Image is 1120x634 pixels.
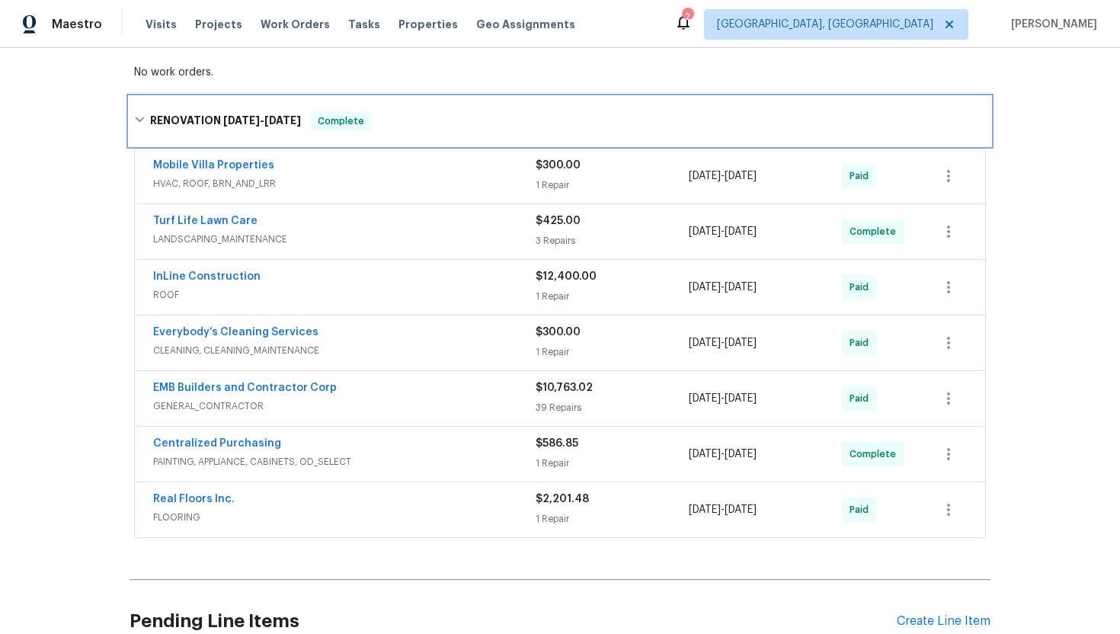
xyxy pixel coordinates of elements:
div: 2 [682,9,693,24]
span: Visits [146,17,177,32]
span: [DATE] [223,115,260,126]
a: Everybody’s Cleaning Services [153,327,318,338]
div: 1 Repair [536,344,689,360]
span: Tasks [348,19,380,30]
div: 1 Repair [536,511,689,527]
a: EMB Builders and Contractor Corp [153,383,337,393]
span: $586.85 [536,438,578,449]
span: LANDSCAPING_MAINTENANCE [153,232,536,247]
span: [DATE] [725,393,757,404]
span: Work Orders [261,17,330,32]
span: [DATE] [725,226,757,237]
span: [DATE] [689,171,721,181]
span: - [689,335,757,351]
div: No work orders. [134,65,986,80]
span: [DATE] [725,338,757,348]
span: Paid [850,280,875,295]
span: GENERAL_CONTRACTOR [153,399,536,414]
a: Turf Life Lawn Care [153,216,258,226]
span: [DATE] [725,282,757,293]
span: [DATE] [689,504,721,515]
span: - [689,391,757,406]
span: $10,763.02 [536,383,593,393]
span: - [223,115,301,126]
span: [DATE] [689,282,721,293]
span: [GEOGRAPHIC_DATA], [GEOGRAPHIC_DATA] [717,17,933,32]
span: [DATE] [725,449,757,459]
a: Real Floors Inc. [153,494,235,504]
span: Properties [398,17,458,32]
span: $2,201.48 [536,494,589,504]
span: [DATE] [264,115,301,126]
span: - [689,168,757,184]
span: Paid [850,502,875,517]
span: HVAC, ROOF, BRN_AND_LRR [153,176,536,191]
span: Maestro [52,17,102,32]
span: Paid [850,391,875,406]
span: - [689,502,757,517]
div: 1 Repair [536,456,689,471]
span: FLOORING [153,510,536,525]
span: [DATE] [689,393,721,404]
span: [DATE] [689,338,721,348]
h6: RENOVATION [150,112,301,130]
div: 39 Repairs [536,400,689,415]
div: 1 Repair [536,289,689,304]
span: - [689,447,757,462]
span: [DATE] [725,171,757,181]
span: [DATE] [725,504,757,515]
span: Paid [850,168,875,184]
div: Create Line Item [897,614,990,629]
span: Projects [195,17,242,32]
span: [DATE] [689,226,721,237]
span: Geo Assignments [476,17,575,32]
a: InLine Construction [153,271,261,282]
span: [PERSON_NAME] [1005,17,1097,32]
span: - [689,224,757,239]
span: Complete [850,447,902,462]
span: - [689,280,757,295]
span: $425.00 [536,216,581,226]
span: CLEANING, CLEANING_MAINTENANCE [153,343,536,358]
span: $300.00 [536,160,581,171]
span: [DATE] [689,449,721,459]
span: $12,400.00 [536,271,597,282]
span: Complete [312,114,370,129]
div: 3 Repairs [536,233,689,248]
a: Centralized Purchasing [153,438,281,449]
div: 1 Repair [536,178,689,193]
span: ROOF [153,287,536,303]
span: Paid [850,335,875,351]
div: RENOVATION [DATE]-[DATE]Complete [130,97,990,146]
span: PAINTING, APPLIANCE, CABINETS, OD_SELECT [153,454,536,469]
span: $300.00 [536,327,581,338]
a: Mobile Villa Properties [153,160,274,171]
span: Complete [850,224,902,239]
